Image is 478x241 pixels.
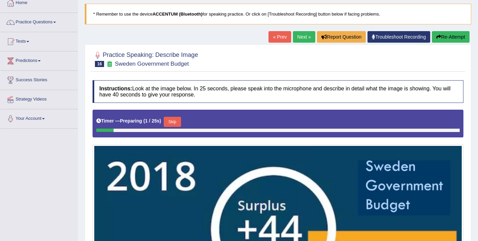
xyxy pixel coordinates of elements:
b: ( [143,118,145,124]
b: Preparing [120,118,142,124]
small: Sweden Government Budget [115,61,189,67]
a: Tests [0,32,78,49]
b: 1 / 25s [145,118,160,124]
button: Skip [164,117,181,127]
blockquote: * Remember to use the device for speaking practice. Or click on [Troubleshoot Recording] button b... [85,4,471,24]
h5: Timer — [96,118,161,124]
a: Predictions [0,51,78,68]
a: Next » [293,31,315,43]
span: 16 [95,61,104,67]
h4: Look at the image below. In 25 seconds, please speak into the microphone and describe in detail w... [93,80,463,103]
b: Instructions: [99,86,132,91]
a: Success Stories [0,71,78,88]
h2: Practice Speaking: Describe Image [93,50,198,67]
a: Strategy Videos [0,90,78,107]
a: Practice Questions [0,13,78,30]
button: Re-Attempt [432,31,470,43]
small: Exam occurring question [106,61,113,67]
b: ACCENTUM (Bluetooth) [153,12,202,17]
a: Your Account [0,109,78,126]
a: Troubleshoot Recording [367,31,430,43]
b: ) [160,118,161,124]
a: « Prev [268,31,291,43]
button: Report Question [317,31,366,43]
